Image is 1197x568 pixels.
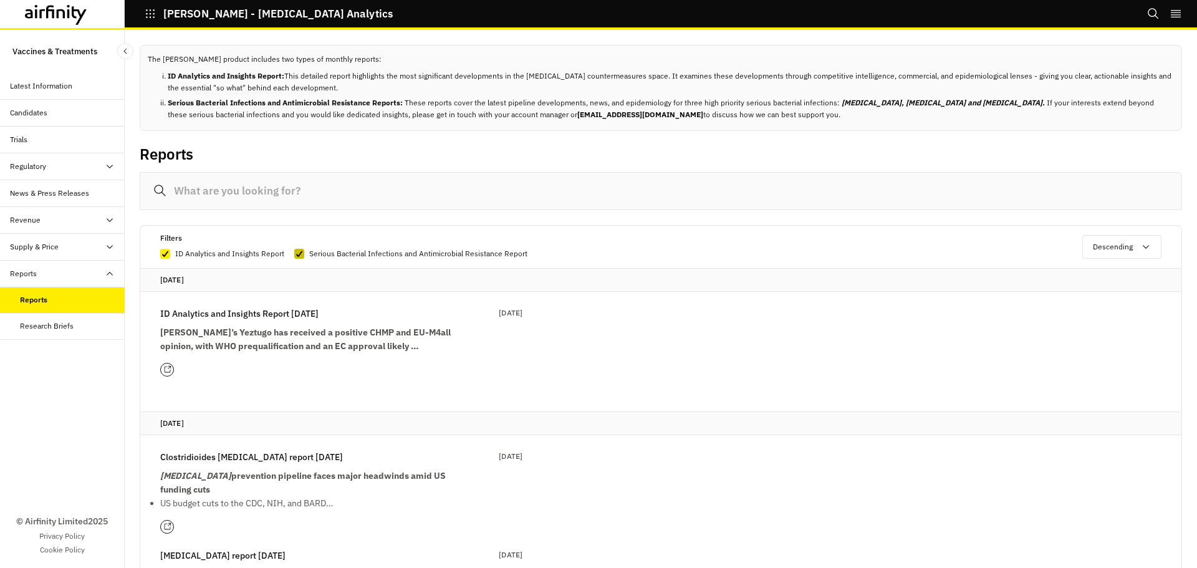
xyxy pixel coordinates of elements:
p: ID Analytics and Insights Report [DATE] [160,307,319,320]
b: ID Analytics and Insights Report: [168,71,284,80]
p: [PERSON_NAME] - [MEDICAL_DATA] Analytics [163,8,393,19]
h2: Reports [140,145,193,163]
div: The [PERSON_NAME] product includes two types of monthly reports: [140,45,1182,131]
p: [DATE] [160,417,1161,430]
div: Supply & Price [10,241,59,253]
b: [EMAIL_ADDRESS][DOMAIN_NAME] [577,110,703,119]
a: Privacy Policy [39,531,85,542]
div: Research Briefs [20,320,74,332]
a: Cookie Policy [40,544,85,556]
div: Candidates [10,107,47,118]
p: [MEDICAL_DATA] report [DATE] [160,549,286,562]
button: [PERSON_NAME] - [MEDICAL_DATA] Analytics [145,3,393,24]
p: [DATE] [160,274,1161,286]
b: [MEDICAL_DATA], [MEDICAL_DATA] and [MEDICAL_DATA]. [842,98,1045,107]
div: News & Press Releases [10,188,89,199]
p: ID Analytics and Insights Report [175,248,284,260]
button: Search [1147,3,1160,24]
strong: prevention pipeline faces major headwinds amid US funding cuts [160,470,446,495]
div: Latest Information [10,80,72,92]
li: These reports cover the latest pipeline developments, news, and epidemiology for three high prior... [168,97,1174,120]
p: Filters [160,231,182,245]
b: Serious Bacterial Infections and Antimicrobial Resistance Reports: [168,98,405,107]
p: Vaccines & Treatments [12,40,97,63]
div: Revenue [10,214,41,226]
li: This detailed report highlights the most significant developments in the [MEDICAL_DATA] counterme... [168,70,1174,94]
div: Trials [10,134,27,145]
button: Descending [1082,235,1161,259]
em: [MEDICAL_DATA] [160,470,231,481]
p: [DATE] [499,307,522,319]
p: Serious Bacterial Infections and Antimicrobial Resistance Report [309,248,527,260]
div: Reports [10,268,37,279]
p: Clostridioides [MEDICAL_DATA] report [DATE] [160,450,343,464]
p: [DATE] [499,549,522,561]
div: Reports [20,294,47,306]
p: [DATE] [499,450,522,463]
button: Close Sidebar [117,43,133,59]
p: © Airfinity Limited 2025 [16,515,108,528]
strong: [PERSON_NAME]’s Yeztugo has received a positive CHMP and EU-M4all opinion, with WHO prequalificat... [160,327,451,352]
div: Regulatory [10,161,46,172]
p: US budget cuts to the CDC, NIH, and BARD… [160,496,459,510]
input: What are you looking for? [140,172,1182,210]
